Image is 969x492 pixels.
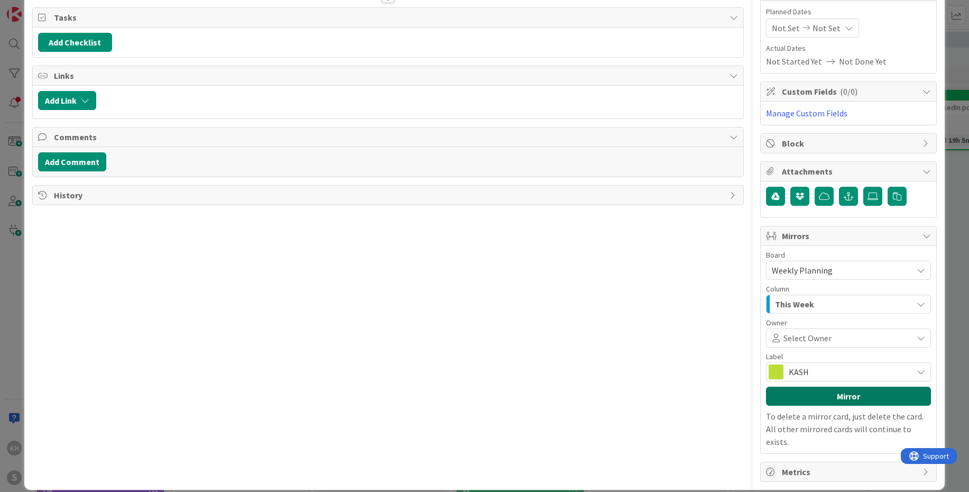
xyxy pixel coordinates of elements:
span: Attachments [782,165,917,178]
span: Custom Fields [782,85,917,98]
span: ( 0/0 ) [840,86,857,97]
span: Support [22,2,48,14]
span: Board [766,251,785,259]
span: Weekly Planning [772,265,833,276]
span: Label [766,353,783,360]
button: Add Link [38,91,96,110]
span: Not Done Yet [839,55,887,68]
button: Add Checklist [38,33,112,52]
span: Comments [54,131,724,143]
span: Mirrors [782,230,917,242]
span: Column [766,285,789,293]
span: KASH [789,365,907,379]
span: Actual Dates [766,43,931,54]
span: Not Set [813,22,841,34]
button: This Week [766,295,931,314]
span: Planned Dates [766,6,931,17]
span: Tasks [54,11,724,24]
button: Mirror [766,387,931,406]
p: To delete a mirror card, just delete the card. All other mirrored cards will continue to exists. [766,410,931,448]
span: This Week [775,297,814,311]
a: Manage Custom Fields [766,108,847,119]
span: Not Set [772,22,800,34]
button: Add Comment [38,152,106,171]
span: History [54,189,724,202]
span: Select Owner [783,332,832,344]
span: Links [54,69,724,82]
span: Not Started Yet [766,55,822,68]
span: Metrics [782,466,917,478]
span: Block [782,137,917,150]
span: Owner [766,319,787,326]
